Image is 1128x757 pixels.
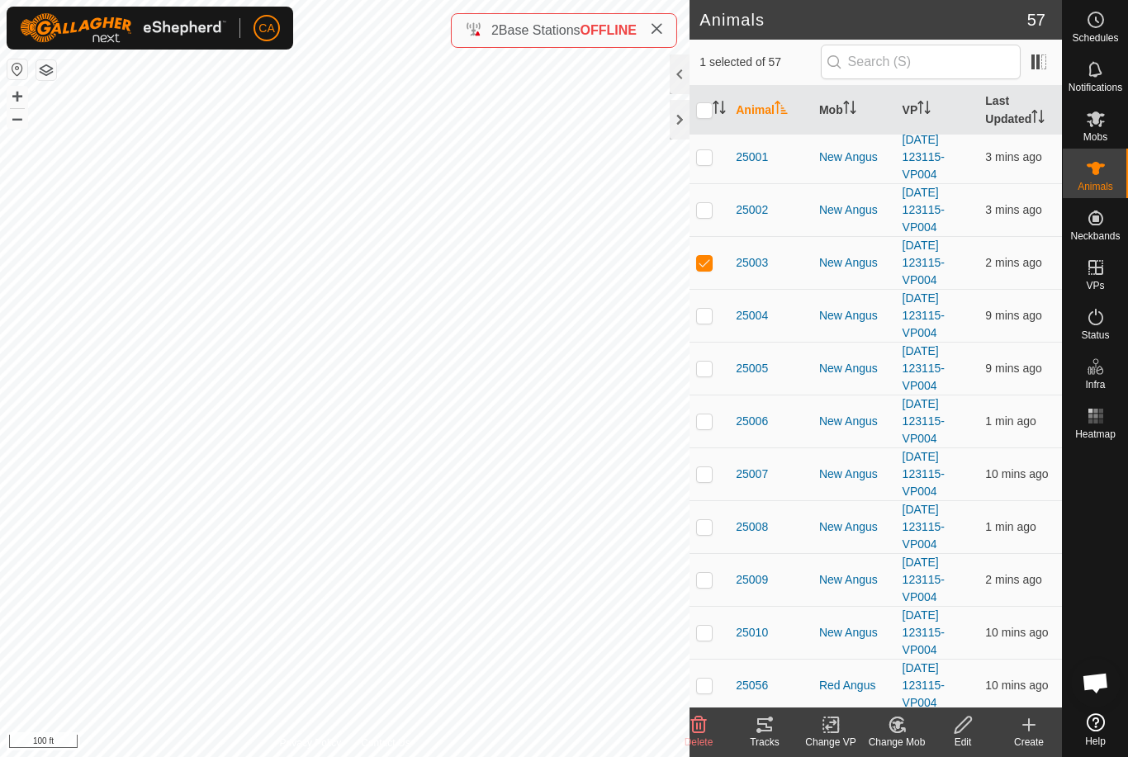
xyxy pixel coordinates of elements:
th: Mob [813,86,896,135]
span: Heatmap [1075,429,1116,439]
a: [DATE] 123115-VP004 [903,608,945,656]
span: 10 Sep 2025 at 1:33 pm [985,309,1041,322]
span: OFFLINE [581,23,637,37]
th: Animal [729,86,813,135]
a: [DATE] 123115-VP004 [903,239,945,286]
span: 10 Sep 2025 at 1:41 pm [985,414,1036,428]
input: Search (S) [821,45,1021,79]
span: 25006 [736,413,768,430]
p-sorticon: Activate to sort [1031,112,1045,125]
button: Map Layers [36,60,56,80]
a: Contact Us [361,736,410,750]
span: 25008 [736,518,768,536]
span: 10 Sep 2025 at 1:33 pm [985,679,1048,692]
span: Animals [1078,182,1113,192]
span: 25001 [736,149,768,166]
div: New Angus [819,518,889,536]
th: Last Updated [979,86,1062,135]
div: Change VP [798,735,864,750]
span: 10 Sep 2025 at 1:39 pm [985,150,1041,163]
div: Change Mob [864,735,930,750]
a: [DATE] 123115-VP004 [903,133,945,181]
span: 25002 [736,201,768,219]
a: Help [1063,707,1128,753]
div: New Angus [819,254,889,272]
span: 10 Sep 2025 at 1:39 pm [985,203,1041,216]
div: Red Angus [819,677,889,694]
span: 10 Sep 2025 at 1:41 pm [985,520,1036,533]
div: New Angus [819,307,889,324]
th: VP [896,86,979,135]
span: 25009 [736,571,768,589]
span: 25003 [736,254,768,272]
a: Privacy Policy [280,736,342,750]
span: VPs [1086,281,1104,291]
span: CA [258,20,274,37]
p-sorticon: Activate to sort [843,103,856,116]
button: Reset Map [7,59,27,79]
a: [DATE] 123115-VP004 [903,344,945,392]
a: [DATE] 123115-VP004 [903,186,945,234]
div: New Angus [819,201,889,219]
button: + [7,87,27,106]
div: New Angus [819,360,889,377]
a: [DATE] 123115-VP004 [903,397,945,445]
div: Create [996,735,1062,750]
a: [DATE] 123115-VP004 [903,291,945,339]
span: 10 Sep 2025 at 1:33 pm [985,467,1048,480]
div: Tracks [732,735,798,750]
span: 25010 [736,624,768,641]
a: [DATE] 123115-VP004 [903,503,945,551]
h2: Animals [699,10,1027,30]
div: New Angus [819,624,889,641]
span: Mobs [1083,132,1107,142]
a: [DATE] 123115-VP004 [903,450,945,498]
span: Delete [685,736,713,748]
span: 25005 [736,360,768,377]
div: Open chat [1071,658,1121,707]
span: 10 Sep 2025 at 1:40 pm [985,256,1041,269]
span: 2 [491,23,499,37]
span: 10 Sep 2025 at 1:41 pm [985,573,1041,586]
p-sorticon: Activate to sort [713,103,726,116]
img: Gallagher Logo [20,13,226,43]
span: Schedules [1072,33,1118,43]
div: New Angus [819,466,889,483]
span: Base Stations [499,23,581,37]
p-sorticon: Activate to sort [775,103,788,116]
span: 10 Sep 2025 at 1:33 pm [985,362,1041,375]
span: 10 Sep 2025 at 1:33 pm [985,626,1048,639]
span: Help [1085,736,1106,746]
span: 25056 [736,677,768,694]
p-sorticon: Activate to sort [917,103,931,116]
div: New Angus [819,571,889,589]
span: 1 selected of 57 [699,54,820,71]
a: [DATE] 123115-VP004 [903,661,945,709]
span: 25004 [736,307,768,324]
div: Edit [930,735,996,750]
div: New Angus [819,149,889,166]
a: [DATE] 123115-VP004 [903,556,945,603]
span: 57 [1027,7,1045,32]
button: – [7,108,27,128]
span: Status [1081,330,1109,340]
span: Neckbands [1070,231,1120,241]
span: Infra [1085,380,1105,390]
div: New Angus [819,413,889,430]
span: Notifications [1069,83,1122,92]
span: 25007 [736,466,768,483]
